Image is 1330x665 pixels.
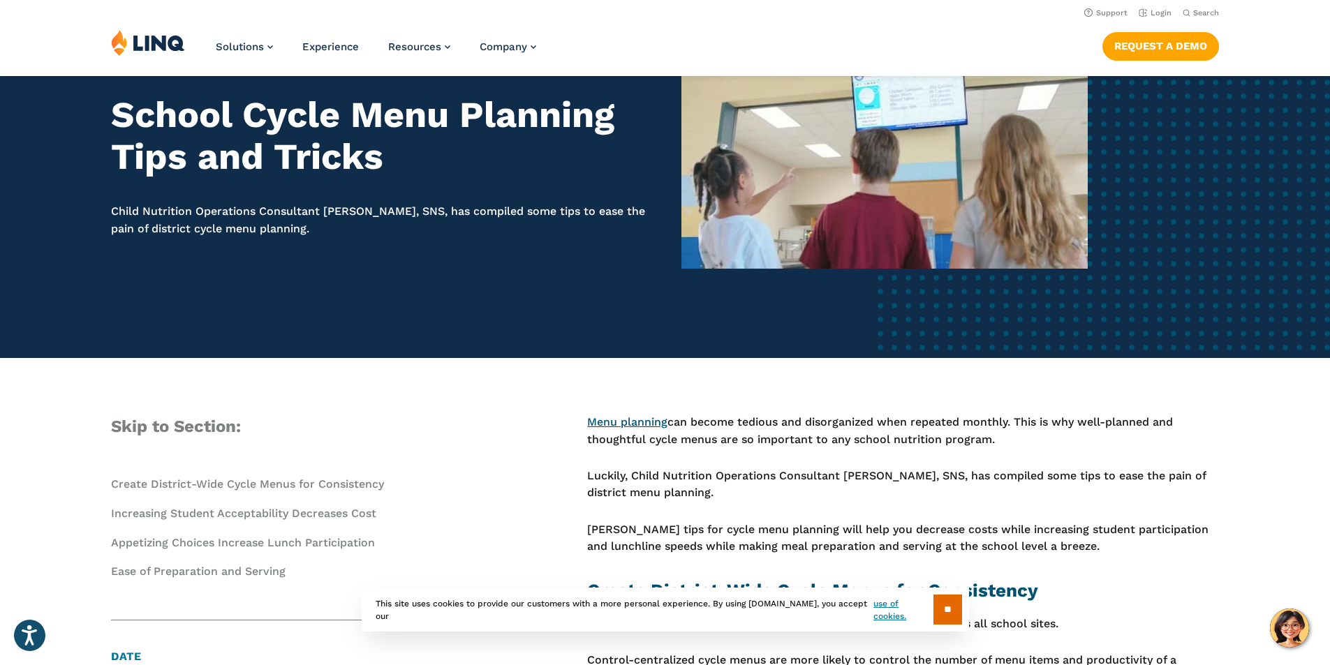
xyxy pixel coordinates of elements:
[587,578,1219,604] h2: Create District-Wide Cycle Menus for Consistency
[388,40,450,53] a: Resources
[111,507,376,520] a: Increasing Student Acceptability Decreases Cost
[111,477,384,491] a: Create District-Wide Cycle Menus for Consistency
[1193,8,1219,17] span: Search
[111,417,241,436] span: Skip to Section:
[111,29,185,56] img: LINQ | K‑12 Software
[111,203,649,237] p: Child Nutrition Operations Consultant [PERSON_NAME], SNS, has compiled some tips to ease the pain...
[1084,8,1128,17] a: Support
[111,536,375,549] a: Appetizing Choices Increase Lunch Participation
[1102,29,1219,60] nav: Button Navigation
[1102,32,1219,60] a: Request a Demo
[480,40,536,53] a: Company
[216,40,264,53] span: Solutions
[302,40,359,53] a: Experience
[1183,8,1219,18] button: Open Search Bar
[388,40,441,53] span: Resources
[362,588,969,632] div: This site uses cookies to provide our customers with a more personal experience. By using [DOMAIN...
[111,648,492,665] h4: Date
[681,27,1088,269] img: Kids looking up at menu display screen in school lunchroom
[1270,608,1309,648] button: Hello, have a question? Let’s chat.
[587,415,667,428] a: Menu planning
[873,597,933,622] a: use of cookies.
[480,40,527,53] span: Company
[111,94,649,178] h1: School Cycle Menu Planning Tips and Tricks
[1139,8,1172,17] a: Login
[216,40,273,53] a: Solutions
[111,565,286,578] a: Ease of Preparation and Serving
[587,468,1219,502] p: Luckily, Child Nutrition Operations Consultant [PERSON_NAME], SNS, has compiled some tips to ease...
[216,29,536,75] nav: Primary Navigation
[587,521,1219,555] p: [PERSON_NAME] tips for cycle menu planning will help you decrease costs while increasing student ...
[587,414,1219,448] p: can become tedious and disorganized when repeated monthly. This is why well-planned and thoughtfu...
